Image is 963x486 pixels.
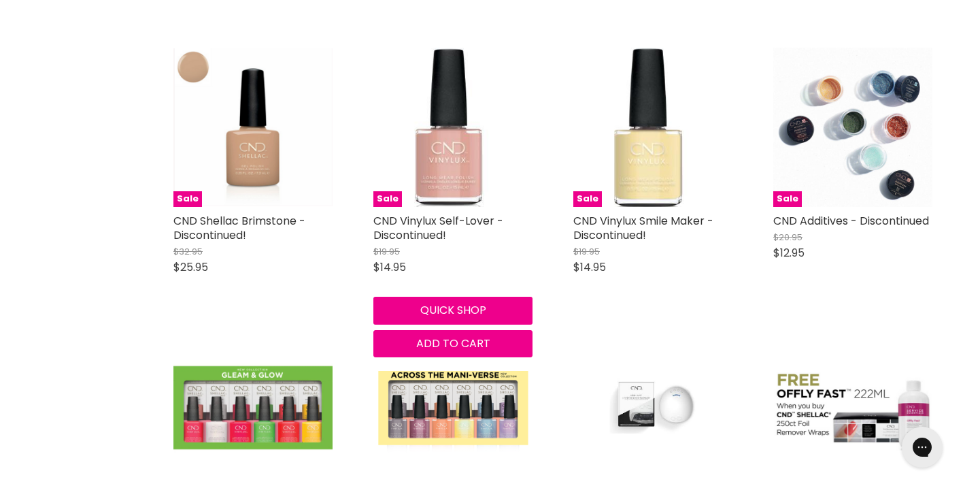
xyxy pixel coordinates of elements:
span: $19.95 [373,245,400,258]
img: CND Vinylux Self-Lover - Discontinued! [373,48,533,207]
a: CND Vinylux Self-Lover - Discontinued!Sale [373,48,533,207]
span: $14.95 [573,259,606,275]
span: $32.95 [173,245,203,258]
span: $19.95 [573,245,600,258]
span: Sale [573,191,602,207]
button: Add to cart [373,330,533,357]
span: Sale [373,191,402,207]
a: CND Vinylux Smile Maker - Discontinued! [573,213,713,243]
img: CND Additives - Discontinued [773,48,932,207]
a: CND Shellac Brimstone - Discontinued!Sale [173,48,333,207]
span: $25.95 [173,259,208,275]
span: Sale [773,191,802,207]
span: Sale [173,191,202,207]
a: CND Vinylux Smile Maker - Discontinued!Sale [573,48,732,207]
img: CND Foil Remover Wrap & Free 222ml Offly Fast [773,366,932,451]
span: $14.95 [373,259,406,275]
a: CND Vinylux Self-Lover - Discontinued! [373,213,503,243]
iframe: Gorgias live chat messenger [895,422,949,472]
img: CND Vinylux Smile Maker - Discontinued! [573,48,732,207]
span: $20.95 [773,231,802,244]
span: Add to cart [416,336,490,351]
button: Quick shop [373,297,533,324]
a: CND Shellac Brimstone - Discontinued! [173,213,305,243]
img: CND Shellac Brimstone - Discontinued! [173,48,333,206]
a: CND Additives - DiscontinuedSale [773,48,932,207]
span: $12.95 [773,245,805,261]
a: CND Additives - Discontinued [773,213,929,229]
